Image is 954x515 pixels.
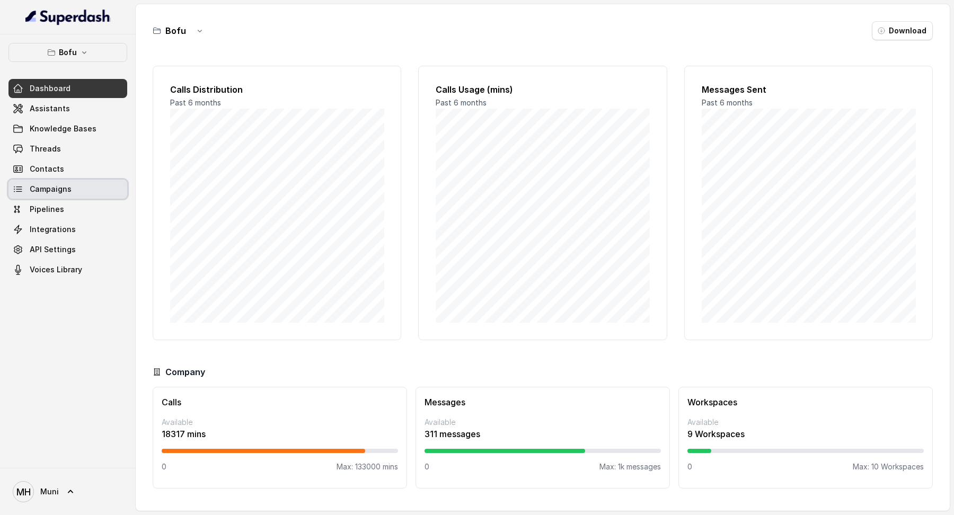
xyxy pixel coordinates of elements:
a: API Settings [8,240,127,259]
h3: Calls [162,396,398,409]
p: Available [425,417,661,428]
a: Muni [8,477,127,507]
p: Available [162,417,398,428]
span: Past 6 months [170,98,221,107]
span: Campaigns [30,184,72,194]
p: 0 [425,461,429,472]
span: Knowledge Bases [30,123,96,134]
p: Bofu [59,46,77,59]
p: 9 Workspaces [687,428,924,440]
button: Bofu [8,43,127,62]
a: Threads [8,139,127,158]
h2: Calls Distribution [170,83,384,96]
a: Assistants [8,99,127,118]
span: Dashboard [30,83,70,94]
h2: Calls Usage (mins) [436,83,649,96]
span: Pipelines [30,204,64,215]
p: 18317 mins [162,428,398,440]
span: Assistants [30,103,70,114]
a: Integrations [8,220,127,239]
h3: Company [165,366,205,378]
span: Past 6 months [436,98,487,107]
span: API Settings [30,244,76,255]
p: Max: 133000 mins [337,461,398,472]
h3: Workspaces [687,396,924,409]
span: Integrations [30,224,76,235]
a: Pipelines [8,200,127,219]
p: 0 [687,461,692,472]
h2: Messages Sent [702,83,915,96]
a: Voices Library [8,260,127,279]
h3: Bofu [165,24,186,37]
span: Past 6 months [702,98,753,107]
span: Voices Library [30,264,82,275]
p: Max: 1k messages [599,461,661,472]
a: Knowledge Bases [8,119,127,138]
span: Muni [40,486,59,497]
a: Campaigns [8,180,127,199]
span: Contacts [30,164,64,174]
button: Download [872,21,933,40]
img: light.svg [25,8,111,25]
p: Available [687,417,924,428]
p: 311 messages [425,428,661,440]
a: Contacts [8,159,127,179]
a: Dashboard [8,79,127,98]
text: MH [16,486,31,498]
h3: Messages [425,396,661,409]
p: 0 [162,461,166,472]
p: Max: 10 Workspaces [853,461,924,472]
span: Threads [30,144,61,154]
